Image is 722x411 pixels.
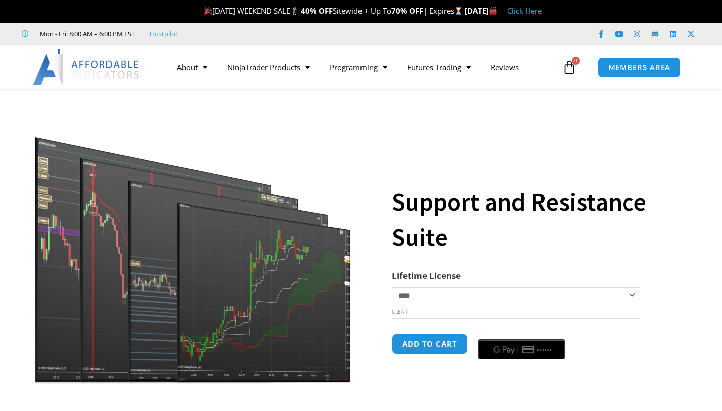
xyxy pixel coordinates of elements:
[167,56,560,79] nav: Menu
[217,56,320,79] a: NinjaTrader Products
[598,57,681,78] a: MEMBERS AREA
[392,184,684,255] h1: Support and Resistance Suite
[167,56,217,79] a: About
[547,53,591,82] a: 0
[37,28,135,40] span: Mon - Fri: 8:00 AM – 6:00 PM EST
[608,64,671,71] span: MEMBERS AREA
[149,28,178,40] a: Trustpilot
[537,346,553,353] text: ••••••
[392,308,407,315] a: Clear options
[481,56,529,79] a: Reviews
[465,6,497,16] strong: [DATE]
[507,6,542,16] a: Click Here
[33,49,140,85] img: LogoAI | Affordable Indicators – NinjaTrader
[301,6,333,16] strong: 40% OFF
[455,7,462,15] img: ⌛
[572,57,580,65] span: 0
[392,270,461,281] label: Lifetime License
[391,6,423,16] strong: 70% OFF
[291,7,298,15] img: 🏌️‍♂️
[204,7,212,15] img: 🎉
[320,56,397,79] a: Programming
[397,56,481,79] a: Futures Trading
[202,6,465,16] span: [DATE] WEEKEND SALE Sitewide + Up To | Expires
[32,107,354,384] img: Support and Resistance Suite 1
[476,332,567,333] iframe: Secure payment input frame
[489,7,497,15] img: 🏭
[392,334,468,354] button: Add to cart
[478,339,565,359] button: Buy with GPay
